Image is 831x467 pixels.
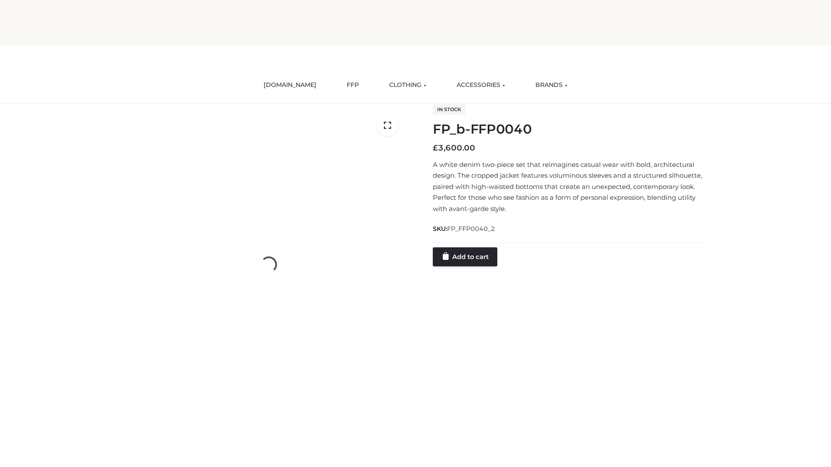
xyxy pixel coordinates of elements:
bdi: 3,600.00 [433,143,475,153]
span: £ [433,143,438,153]
span: SKU: [433,224,496,234]
a: FFP [340,76,365,95]
p: A white denim two-piece set that reimagines casual wear with bold, architectural design. The crop... [433,159,702,214]
a: [DOMAIN_NAME] [257,76,323,95]
span: In stock [433,104,465,115]
a: Add to cart [433,247,497,266]
h1: FP_b-FFP0040 [433,122,702,137]
a: ACCESSORIES [450,76,512,95]
a: CLOTHING [383,76,433,95]
a: BRANDS [529,76,574,95]
span: FP_FFP0040_2 [447,225,495,233]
